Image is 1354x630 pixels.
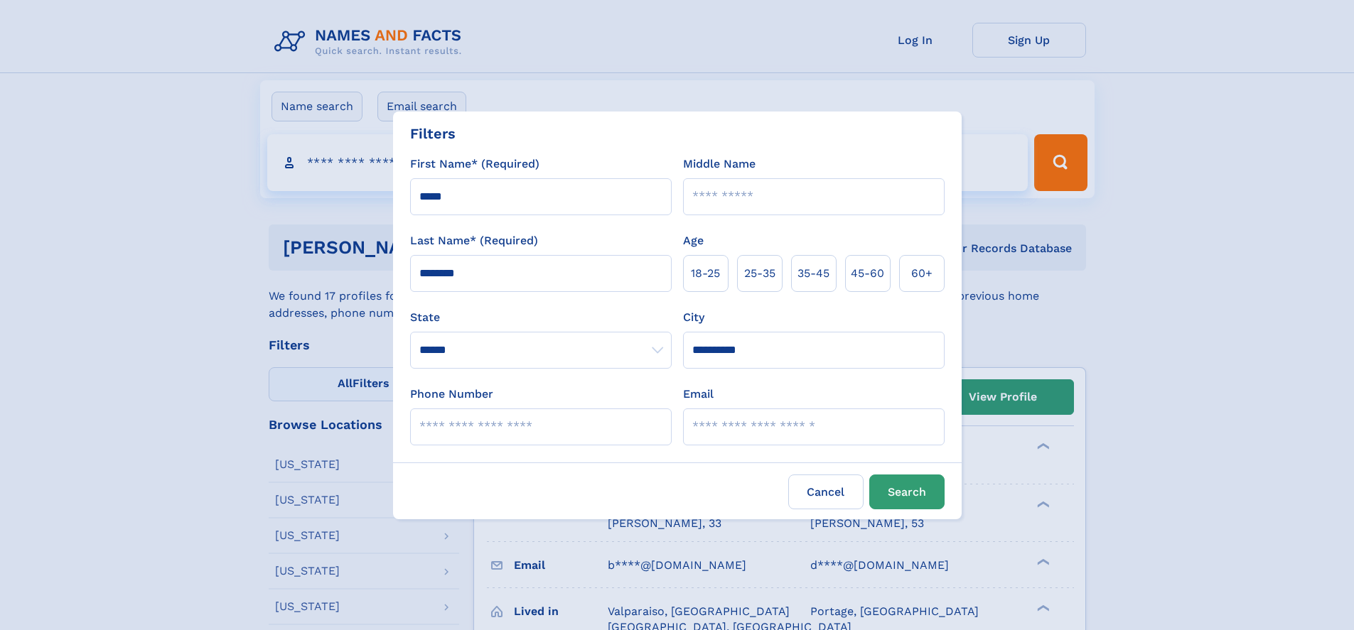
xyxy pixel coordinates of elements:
label: Middle Name [683,156,756,173]
label: Email [683,386,714,403]
label: Age [683,232,704,249]
span: 45‑60 [851,265,884,282]
button: Search [869,474,945,509]
span: 35‑45 [797,265,829,282]
label: Phone Number [410,386,493,403]
label: Last Name* (Required) [410,232,538,249]
span: 18‑25 [691,265,720,282]
label: Cancel [788,474,864,509]
label: State [410,309,672,326]
label: City [683,309,704,326]
div: Filters [410,123,456,144]
label: First Name* (Required) [410,156,539,173]
span: 60+ [911,265,933,282]
span: 25‑35 [744,265,775,282]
